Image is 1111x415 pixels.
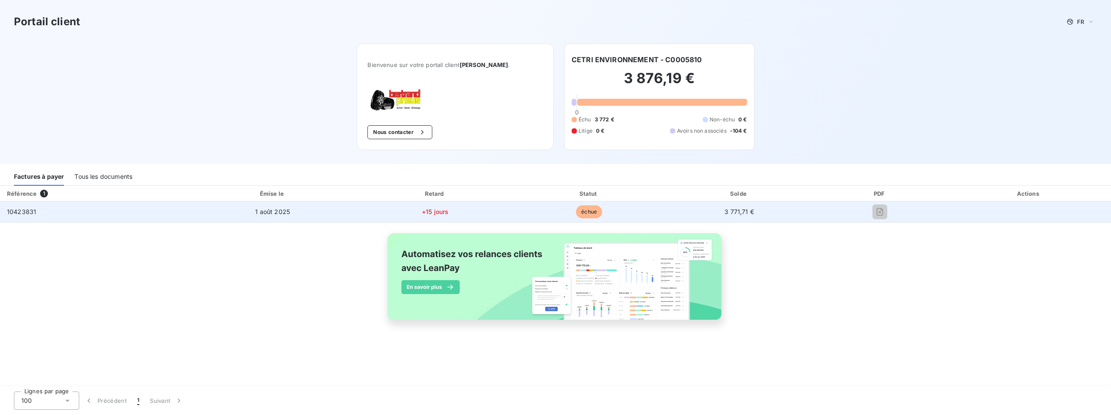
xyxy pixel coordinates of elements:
span: 1 août 2025 [255,208,290,215]
span: Litige [579,127,593,135]
span: Bienvenue sur votre portail client . [367,61,543,68]
span: 3 772 € [595,116,614,124]
span: FR [1077,18,1084,25]
div: PDF [815,189,945,198]
button: Précédent [79,392,132,410]
span: Échu [579,116,591,124]
div: Statut [515,189,663,198]
span: 0 € [738,116,747,124]
h2: 3 876,19 € [572,70,747,96]
span: [PERSON_NAME] [460,61,508,68]
span: -104 € [730,127,747,135]
span: 0 [575,109,579,116]
div: Solde [667,189,811,198]
div: Émise le [190,189,356,198]
h3: Portail client [14,14,80,30]
div: Actions [948,189,1109,198]
img: banner [380,228,731,335]
span: échue [576,205,602,218]
div: Factures à payer [14,167,64,186]
button: 1 [132,392,145,410]
span: Avoirs non associés [677,127,727,135]
button: Suivant [145,392,189,410]
span: +15 jours [422,208,448,215]
span: 0 € [596,127,604,135]
span: 10423831 [7,208,36,215]
span: 3 771,71 € [724,208,754,215]
span: 1 [137,396,139,405]
span: 1 [40,190,48,197]
button: Nous contacter [367,125,432,139]
div: Tous les documents [74,167,132,186]
div: Retard [359,189,512,198]
div: Référence [7,190,37,197]
img: Company logo [367,89,423,111]
span: Non-échu [710,116,735,124]
h6: CETRI ENVIRONNEMENT - C0005810 [572,54,702,65]
span: 100 [21,396,32,405]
